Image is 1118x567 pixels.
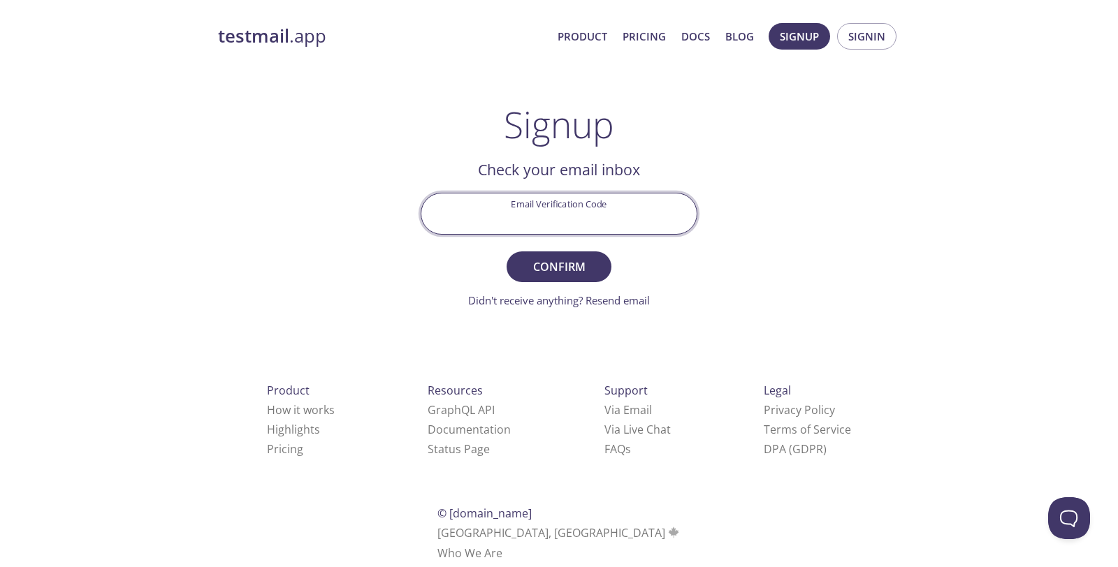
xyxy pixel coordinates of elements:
a: Via Live Chat [604,422,671,437]
a: Pricing [623,27,666,45]
h1: Signup [504,103,614,145]
a: How it works [267,402,335,418]
span: Resources [428,383,483,398]
span: Signup [780,27,819,45]
a: Privacy Policy [764,402,835,418]
a: Highlights [267,422,320,437]
button: Confirm [507,251,611,282]
a: Via Email [604,402,652,418]
a: Who We Are [437,545,502,561]
span: Product [267,383,310,398]
a: Blog [725,27,754,45]
strong: testmail [218,24,289,48]
span: Signin [848,27,885,45]
a: Docs [681,27,710,45]
iframe: Help Scout Beacon - Open [1048,497,1090,539]
a: Didn't receive anything? Resend email [468,293,650,307]
span: Support [604,383,648,398]
a: Terms of Service [764,422,851,437]
span: [GEOGRAPHIC_DATA], [GEOGRAPHIC_DATA] [437,525,681,540]
a: Status Page [428,441,490,457]
a: Product [558,27,607,45]
a: Documentation [428,422,511,437]
button: Signin [837,23,896,50]
span: Legal [764,383,791,398]
h2: Check your email inbox [421,158,697,182]
a: FAQ [604,441,631,457]
span: s [625,441,631,457]
a: testmail.app [218,24,546,48]
span: © [DOMAIN_NAME] [437,506,532,521]
button: Signup [769,23,830,50]
a: Pricing [267,441,303,457]
a: DPA (GDPR) [764,441,827,457]
a: GraphQL API [428,402,495,418]
span: Confirm [522,257,596,277]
